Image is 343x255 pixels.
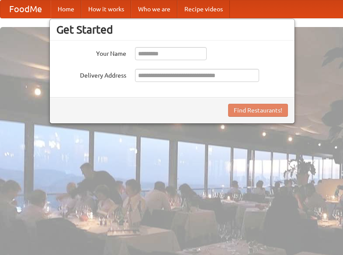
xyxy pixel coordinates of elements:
[51,0,81,18] a: Home
[0,0,51,18] a: FoodMe
[131,0,177,18] a: Who we are
[56,23,288,36] h3: Get Started
[81,0,131,18] a: How it works
[56,47,126,58] label: Your Name
[228,104,288,117] button: Find Restaurants!
[177,0,230,18] a: Recipe videos
[56,69,126,80] label: Delivery Address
